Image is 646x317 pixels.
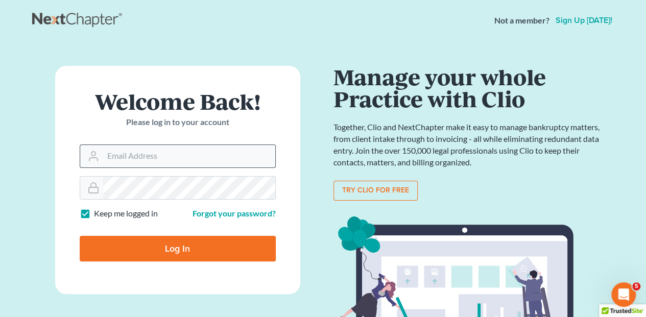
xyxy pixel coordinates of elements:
strong: Not a member? [494,15,549,27]
a: Sign up [DATE]! [554,16,614,25]
h1: Manage your whole Practice with Clio [333,66,604,109]
span: 5 [632,282,640,290]
label: Keep me logged in [94,208,158,220]
input: Email Address [103,145,275,167]
input: Log In [80,236,276,261]
p: Together, Clio and NextChapter make it easy to manage bankruptcy matters, from client intake thro... [333,121,604,168]
iframe: Intercom live chat [611,282,636,307]
p: Please log in to your account [80,116,276,128]
a: Try clio for free [333,181,418,201]
a: Forgot your password? [193,208,276,218]
h1: Welcome Back! [80,90,276,112]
